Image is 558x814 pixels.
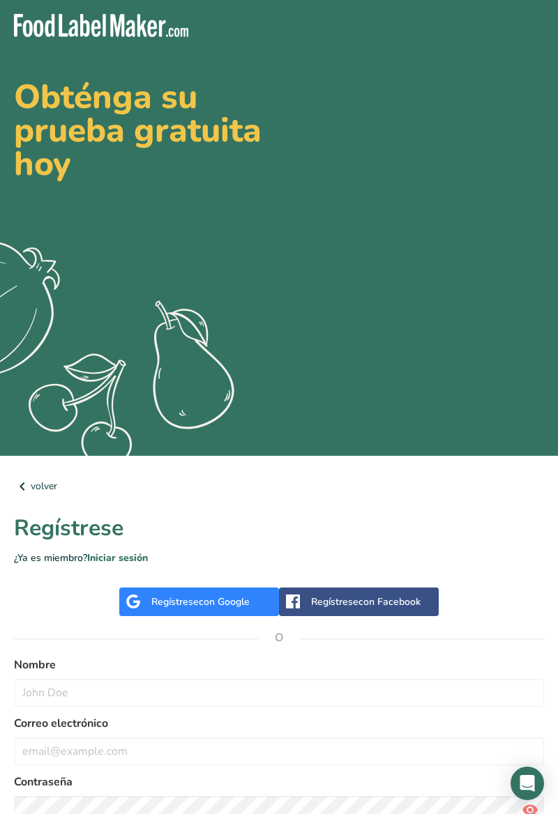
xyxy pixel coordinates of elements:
a: Iniciar sesión [87,551,148,565]
span: con Google [199,595,250,608]
label: Contraseña [14,774,544,790]
span: O [258,617,300,659]
h1: Regístrese [14,512,544,545]
a: volver [14,478,544,495]
label: Nombre [14,656,544,673]
img: Food Label Maker [14,14,188,37]
p: ¿Ya es miembro? [14,551,544,565]
div: Regístrese [311,594,421,609]
h2: Obténga su prueba gratuita hoy [14,80,544,181]
div: Regístrese [151,594,250,609]
label: Correo electrónico [14,715,544,732]
input: John Doe [14,679,544,707]
input: email@example.com [14,737,544,765]
div: Open Intercom Messenger [511,767,544,800]
span: con Facebook [359,595,421,608]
